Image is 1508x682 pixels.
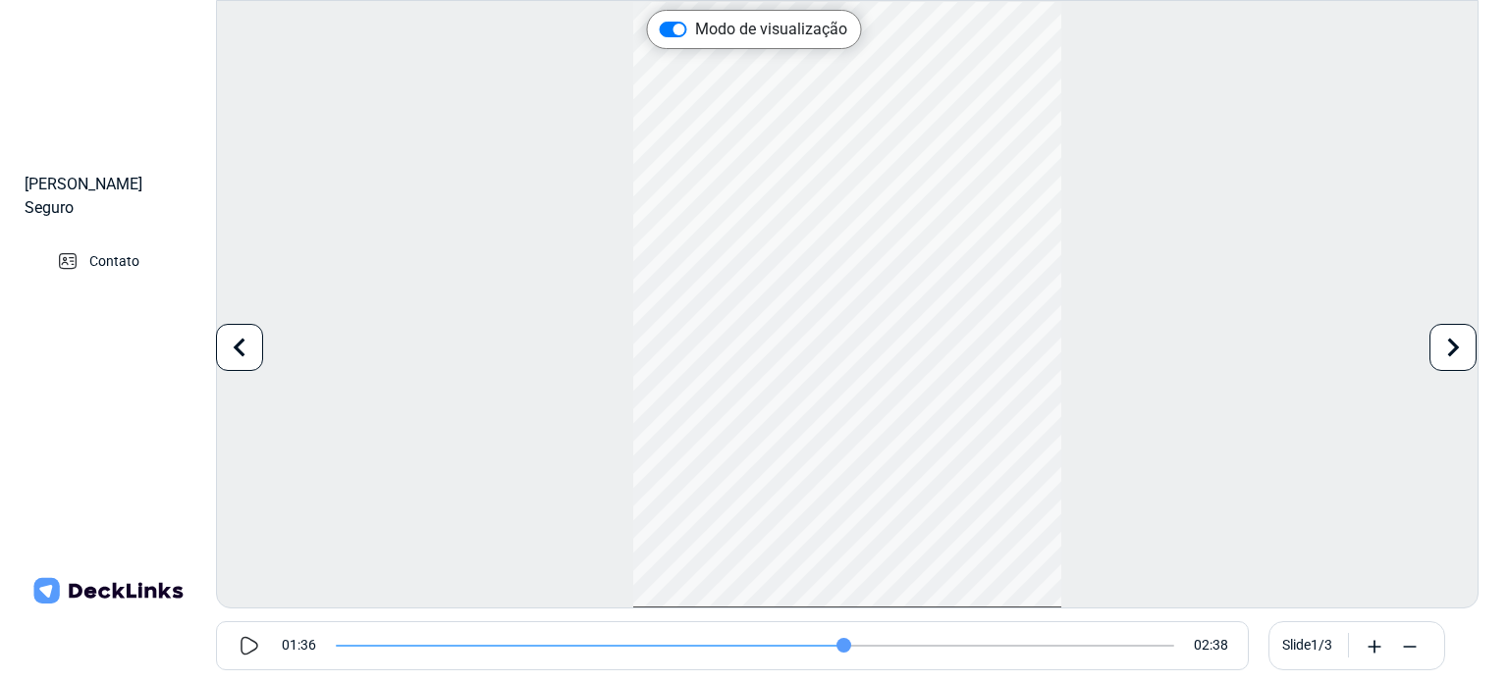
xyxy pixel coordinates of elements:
[1324,637,1332,653] font: 3
[282,637,316,653] font: 01:36
[1194,637,1228,653] font: 02:38
[695,20,847,38] font: Modo de visualização
[1319,637,1324,653] font: /
[1282,637,1311,653] font: Slide
[1311,637,1319,653] font: 1
[25,175,142,217] font: [PERSON_NAME] Seguro
[89,253,139,269] font: Contato
[29,573,187,608] img: Links de convés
